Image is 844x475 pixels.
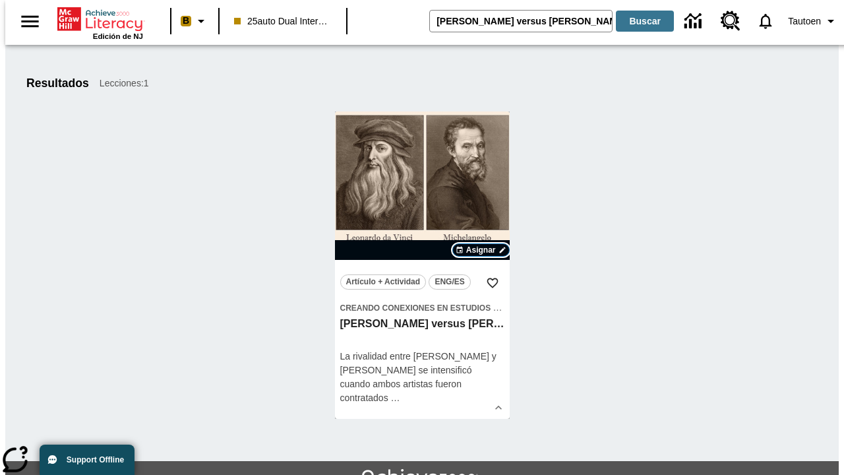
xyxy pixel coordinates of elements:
span: Support Offline [67,455,124,464]
a: Notificaciones [748,4,783,38]
button: Artículo + Actividad [340,274,427,290]
a: Portada [57,6,143,32]
span: B [183,13,189,29]
span: Tautoen [788,15,821,28]
button: Buscar [616,11,674,32]
div: lesson details [335,111,510,419]
span: Artículo + Actividad [346,275,421,289]
h3: Miguel Ángel versus Leonardo [340,317,504,331]
span: 25auto Dual International [234,15,332,28]
a: Centro de información [677,3,713,40]
button: ENG/ES [429,274,471,290]
button: Support Offline [40,445,135,475]
span: ENG/ES [435,275,464,289]
span: Lecciones : 1 [100,77,149,90]
button: Perfil/Configuración [783,9,844,33]
span: … [391,393,400,403]
span: Edición de NJ [93,32,143,40]
div: La rivalidad entre [PERSON_NAME] y [PERSON_NAME] se intensificó cuando ambos artistas fueron cont... [340,350,504,405]
button: Asignar Elegir fechas [452,243,510,257]
button: Abrir el menú lateral [11,2,49,41]
span: Asignar [466,244,496,256]
a: Centro de recursos, Se abrirá en una pestaña nueva. [713,3,748,39]
button: Ver más [489,398,508,418]
button: Añadir a mis Favoritas [481,271,504,295]
span: Creando conexiones en Estudios Sociales [340,303,533,313]
input: Buscar campo [430,11,612,32]
div: Portada [57,5,143,40]
span: Tema: Creando conexiones en Estudios Sociales/Historia universal II [340,301,504,315]
button: Boost El color de la clase es melocotón. Cambiar el color de la clase. [175,9,214,33]
h1: Resultados [26,77,89,90]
